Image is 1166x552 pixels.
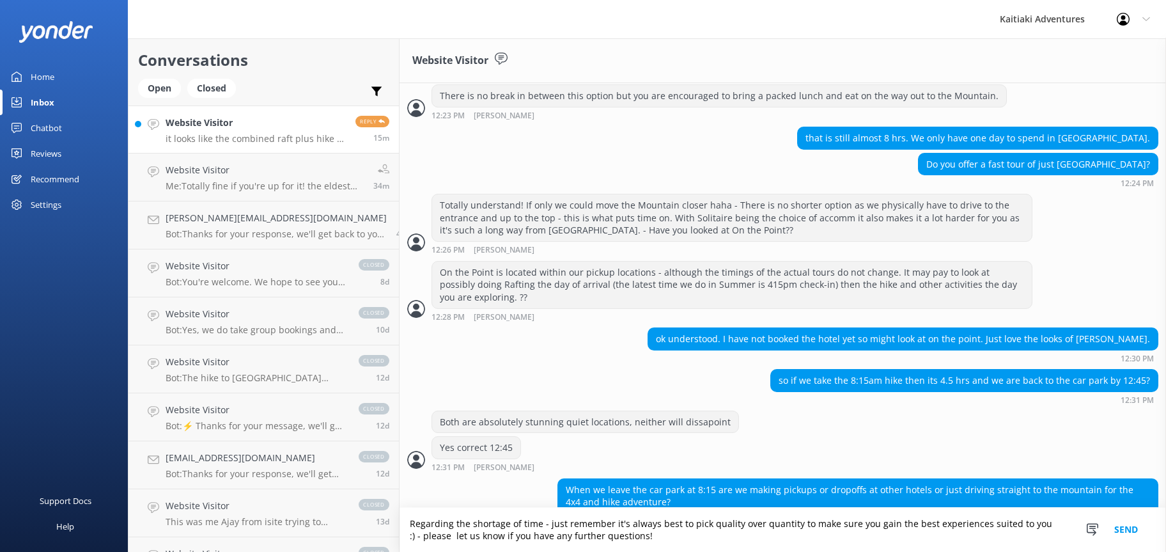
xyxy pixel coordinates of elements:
a: Website VisitorMe:Totally fine if you're up for it! the eldest was 87!34m [128,154,399,201]
span: [PERSON_NAME] [474,313,534,322]
span: closed [359,499,389,510]
div: Chatbot [31,115,62,141]
div: Totally understand! If only we could move the Mountain closer haha - There is no shorter option a... [432,194,1032,241]
div: that is still almost 8 hrs. We only have one day to spend in [GEOGRAPHIC_DATA]. [798,127,1158,149]
div: ok understood. I have not booked the hotel yet so might look at on the point. Just love the looks... [648,328,1158,350]
p: Bot: The hike to [GEOGRAPHIC_DATA] requires moderate fitness. The summit track features a 45º slo... [166,372,346,384]
span: 11:59am 19-Aug-2025 (UTC +12:00) Pacific/Auckland [373,180,389,191]
p: Bot: Yes, we do take group bookings and offer group discounts. Please contact us directly at [PHO... [166,324,346,336]
div: Open [138,79,181,98]
span: closed [359,355,389,367]
div: Closed [187,79,236,98]
span: 03:41pm 06-Aug-2025 (UTC +12:00) Pacific/Auckland [376,468,389,479]
strong: 12:24 PM [1121,180,1154,187]
span: [PERSON_NAME] [474,464,534,472]
p: Bot: You're welcome. We hope to see you at Kaitiaki Adventures soon! [166,276,346,288]
h2: Conversations [138,48,389,72]
p: Me: Totally fine if you're up for it! the eldest was 87! [166,180,364,192]
a: Website VisitorThis was me Ajay from isite trying to contact earlier :-)closed13d [128,489,399,537]
h4: Website Visitor [166,307,346,321]
strong: 12:26 PM [431,246,465,255]
a: Closed [187,81,242,95]
h4: Website Visitor [166,499,346,513]
div: 12:31pm 19-Aug-2025 (UTC +12:00) Pacific/Auckland [770,395,1158,404]
strong: 12:30 PM [1121,355,1154,363]
h4: [EMAIL_ADDRESS][DOMAIN_NAME] [166,451,346,465]
button: Send [1102,508,1150,552]
strong: 12:28 PM [431,313,465,322]
div: Help [56,514,74,539]
span: 03:53pm 05-Aug-2025 (UTC +12:00) Pacific/Auckland [376,516,389,527]
div: Settings [31,192,61,217]
p: Bot: Thanks for your response, we'll get back to you as soon as we can during opening hours. [166,468,346,480]
a: Website VisitorBot:The hike to [GEOGRAPHIC_DATA] requires moderate fitness. The summit track feat... [128,345,399,393]
span: 08:09am 09-Aug-2025 (UTC +12:00) Pacific/Auckland [376,324,389,335]
h4: Website Visitor [166,355,346,369]
h4: Website Visitor [166,116,346,130]
a: [PERSON_NAME][EMAIL_ADDRESS][DOMAIN_NAME]Bot:Thanks for your response, we'll get back to you as s... [128,201,399,249]
a: Website VisitorBot:⚡ Thanks for your message, we'll get back to you as soon as we can. You're als... [128,393,399,441]
div: Do you offer a fast tour of just [GEOGRAPHIC_DATA]? [919,154,1158,175]
a: Website VisitorBot:You're welcome. We hope to see you at Kaitiaki Adventures soon!closed8d [128,249,399,297]
span: [PERSON_NAME] [474,112,534,120]
div: Support Docs [40,488,91,514]
span: [PERSON_NAME] [474,246,534,255]
span: closed [359,259,389,271]
p: Bot: ⚡ Thanks for your message, we'll get back to you as soon as we can. You're also welcome to k... [166,420,346,432]
div: When we leave the car park at 8:15 are we making pickups or dropoffs at other hotels or just driv... [558,479,1158,513]
p: it looks like the combined raft plus hike is 9 hrs total? We just dont have that much time to spa... [166,133,346,145]
div: 12:26pm 19-Aug-2025 (UTC +12:00) Pacific/Auckland [431,245,1032,255]
div: On the Point is located within our pickup locations - although the timings of the actual tours do... [432,262,1032,308]
h4: [PERSON_NAME][EMAIL_ADDRESS][DOMAIN_NAME] [166,211,387,225]
div: Recommend [31,166,79,192]
h4: Website Visitor [166,403,346,417]
span: closed [359,307,389,319]
div: 12:31pm 19-Aug-2025 (UTC +12:00) Pacific/Auckland [431,462,576,472]
a: Open [138,81,187,95]
h4: Website Visitor [166,259,346,273]
div: 12:28pm 19-Aug-2025 (UTC +12:00) Pacific/Auckland [431,312,1032,322]
div: Home [31,64,54,90]
span: 12:18pm 19-Aug-2025 (UTC +12:00) Pacific/Auckland [373,132,389,143]
a: Website Visitorit looks like the combined raft plus hike is 9 hrs total? We just dont have that m... [128,106,399,154]
div: Both are absolutely stunning quiet locations, neither will dissapoint [432,411,738,433]
strong: 12:31 PM [431,464,465,472]
div: 12:30pm 19-Aug-2025 (UTC +12:00) Pacific/Auckland [648,354,1158,363]
strong: 12:31 PM [1121,397,1154,404]
div: so if we take the 8:15am hike then its 4.5 hrs and we are back to the car park by 12:45? [771,370,1158,391]
span: closed [359,451,389,462]
div: There is no break in between this option but you are encouraged to bring a packed lunch and eat o... [432,85,1006,107]
textarea: Regarding the shortage of time - just remember it's always best to pick quality over quantity to ... [400,508,1166,552]
a: Website VisitorBot:Yes, we do take group bookings and offer group discounts. Please contact us di... [128,297,399,345]
h3: Website Visitor [412,52,488,69]
span: 09:59pm 06-Aug-2025 (UTC +12:00) Pacific/Auckland [376,372,389,383]
span: closed [359,403,389,414]
span: 05:38pm 10-Aug-2025 (UTC +12:00) Pacific/Auckland [380,276,389,287]
div: Reviews [31,141,61,166]
p: This was me Ajay from isite trying to contact earlier :-) [166,516,346,528]
strong: 12:23 PM [431,112,465,120]
a: [EMAIL_ADDRESS][DOMAIN_NAME]Bot:Thanks for your response, we'll get back to you as soon as we can... [128,441,399,489]
div: 12:23pm 19-Aug-2025 (UTC +12:00) Pacific/Auckland [431,111,1007,120]
span: 10:48am 15-Aug-2025 (UTC +12:00) Pacific/Auckland [396,228,405,239]
span: 05:21pm 06-Aug-2025 (UTC +12:00) Pacific/Auckland [376,420,389,431]
div: 12:24pm 19-Aug-2025 (UTC +12:00) Pacific/Auckland [918,178,1158,187]
h4: Website Visitor [166,163,364,177]
div: Inbox [31,90,54,115]
p: Bot: Thanks for your response, we'll get back to you as soon as we can during opening hours. [166,228,387,240]
img: yonder-white-logo.png [19,21,93,42]
div: Yes correct 12:45 [432,437,520,459]
span: Reply [355,116,389,127]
